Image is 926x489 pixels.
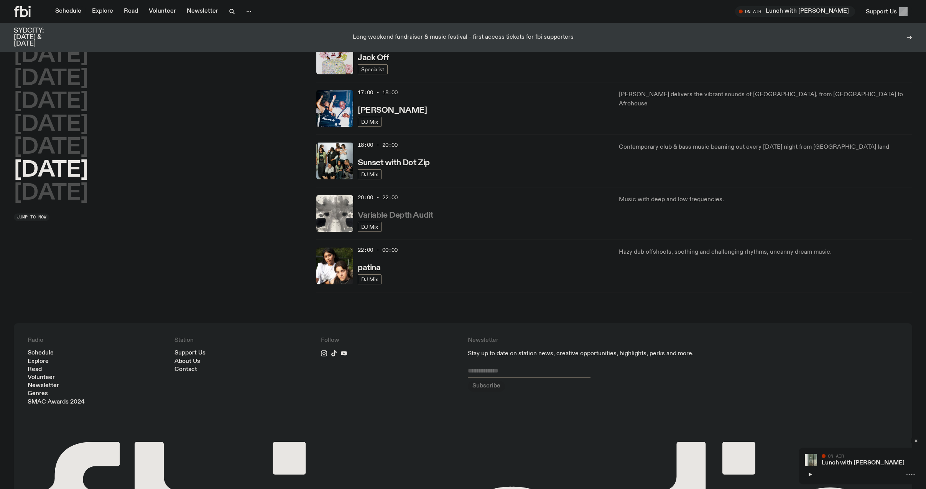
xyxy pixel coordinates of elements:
a: Newsletter [28,383,59,389]
button: [DATE] [14,183,88,204]
span: DJ Mix [361,276,378,282]
span: DJ Mix [361,119,378,125]
span: Jump to now [17,215,46,219]
button: Jump to now [14,213,49,221]
h4: Follow [321,337,459,344]
button: [DATE] [14,160,88,181]
button: Subscribe [468,381,505,392]
img: a dotty lady cuddling her cat amongst flowers [316,38,353,74]
a: DJ Mix [358,274,382,284]
a: Jack Off [358,53,389,62]
span: 18:00 - 20:00 [358,141,398,149]
img: A black and white Rorschach [316,195,353,232]
a: patina [358,263,380,272]
button: [DATE] [14,68,88,90]
a: Read [119,6,143,17]
a: Newsletter [182,6,223,17]
h4: Newsletter [468,337,752,344]
span: DJ Mix [361,171,378,177]
a: Explore [87,6,118,17]
a: Lunch with [PERSON_NAME] [822,460,905,466]
button: [DATE] [14,45,88,67]
a: Volunteer [28,375,55,381]
h3: patina [358,264,380,272]
span: On Air [828,453,844,458]
a: Contact [174,367,197,372]
p: [PERSON_NAME] delivers the vibrant sounds of [GEOGRAPHIC_DATA], from [GEOGRAPHIC_DATA] to Afrohouse [619,90,912,108]
a: Explore [28,359,49,364]
h3: SYDCITY: [DATE] & [DATE] [14,28,63,47]
a: DJ Mix [358,169,382,179]
span: DJ Mix [361,224,378,230]
p: Long weekend fundraiser & music festival - first access tickets for fbi supporters [353,34,574,41]
button: On AirLunch with [PERSON_NAME] [735,6,855,17]
span: 17:00 - 18:00 [358,89,398,96]
p: Music with deep and low frequencies. [619,195,912,204]
p: Contemporary club & bass music beaming out every [DATE] night from [GEOGRAPHIC_DATA] land [619,143,912,152]
span: Specialist [361,66,384,72]
h3: [PERSON_NAME] [358,107,427,115]
a: DJ Mix [358,117,382,127]
h4: Radio [28,337,165,344]
span: Support Us [866,8,897,15]
a: Schedule [28,350,54,356]
a: Genres [28,391,48,397]
a: Variable Depth Audit [358,210,433,220]
a: Schedule [51,6,86,17]
h3: Variable Depth Audit [358,212,433,220]
span: 22:00 - 00:00 [358,246,398,254]
h3: Sunset with Dot Zip [358,159,430,167]
button: [DATE] [14,91,88,113]
a: SMAC Awards 2024 [28,399,85,405]
a: [PERSON_NAME] [358,105,427,115]
h4: Station [174,337,312,344]
span: 20:00 - 22:00 [358,194,398,201]
a: Specialist [358,64,388,74]
p: Stay up to date on station news, creative opportunities, highlights, perks and more. [468,350,752,358]
a: About Us [174,359,200,364]
h3: Jack Off [358,54,389,62]
button: [DATE] [14,114,88,136]
a: Sunset with Dot Zip [358,158,430,167]
a: Support Us [174,350,206,356]
a: DJ Mix [358,222,382,232]
p: Hazy dub offshoots, soothing and challenging rhythms, uncanny dream music. [619,248,912,257]
a: Volunteer [144,6,181,17]
a: Read [28,367,42,372]
button: [DATE] [14,137,88,158]
button: Support Us [861,6,912,17]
